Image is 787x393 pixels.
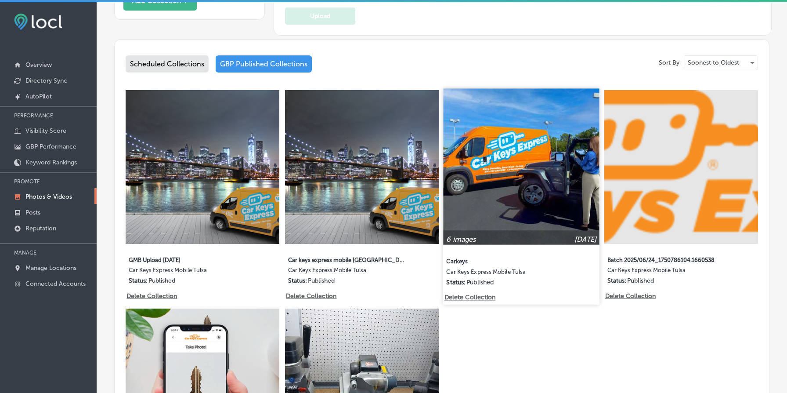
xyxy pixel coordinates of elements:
[129,277,148,284] p: Status:
[25,193,72,200] p: Photos & Videos
[25,264,76,272] p: Manage Locations
[126,55,209,73] div: Scheduled Collections
[605,292,655,300] p: Delete Collection
[148,277,175,284] p: Published
[659,59,679,66] p: Sort By
[688,58,739,67] p: Soonest to Oldest
[25,225,56,232] p: Reputation
[575,235,597,243] p: [DATE]
[607,277,626,284] p: Status:
[444,88,600,245] img: Collection thumbnail
[607,251,726,267] label: Batch 2025/06/24_1750786104.1660538
[25,143,76,150] p: GBP Performance
[14,14,62,30] img: fda3e92497d09a02dc62c9cd864e3231.png
[25,127,66,135] p: Visibility Score
[288,267,406,277] label: Car Keys Express Mobile Tulsa
[129,251,247,267] label: GMB Upload [DATE]
[126,90,279,244] img: Collection thumbnail
[447,268,567,278] label: Car Keys Express Mobile Tulsa
[126,292,176,300] p: Delete Collection
[308,277,335,284] p: Published
[25,77,67,84] p: Directory Sync
[627,277,654,284] p: Published
[288,251,406,267] label: Car keys express mobile [GEOGRAPHIC_DATA]
[467,278,494,286] p: Published
[285,90,439,244] img: Collection thumbnail
[286,292,336,300] p: Delete Collection
[447,278,466,286] p: Status:
[25,280,86,287] p: Connected Accounts
[604,90,758,244] img: Collection thumbnail
[25,93,52,100] p: AutoPilot
[129,267,247,277] label: Car Keys Express Mobile Tulsa
[288,277,307,284] p: Status:
[216,55,312,73] div: GBP Published Collections
[25,61,52,69] p: Overview
[684,56,758,70] div: Soonest to Oldest
[447,235,476,243] p: 6 images
[607,267,726,277] label: Car Keys Express Mobile Tulsa
[447,252,567,268] label: Carkeys
[25,209,40,216] p: Posts
[444,294,495,301] p: Delete Collection
[25,159,77,166] p: Keyword Rankings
